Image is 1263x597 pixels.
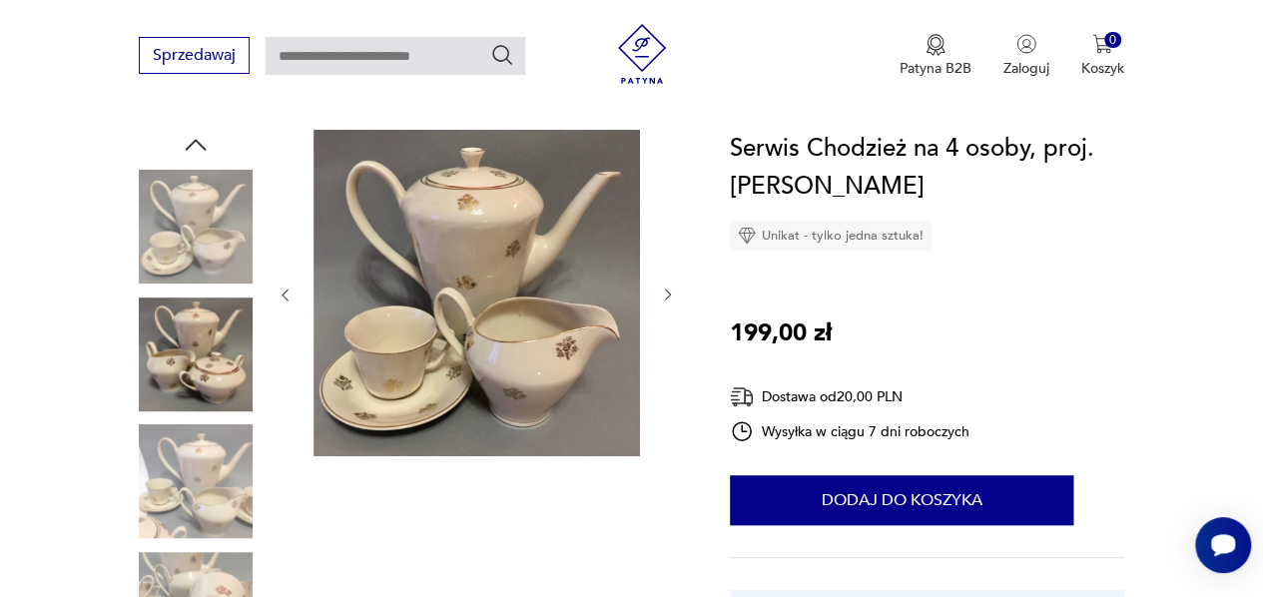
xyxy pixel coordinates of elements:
a: Sprzedawaj [139,50,250,64]
img: Zdjęcie produktu Serwis Chodzież na 4 osoby, proj. Józef Wrzesień [314,130,640,456]
img: Zdjęcie produktu Serwis Chodzież na 4 osoby, proj. Józef Wrzesień [139,170,253,284]
button: Dodaj do koszyka [730,475,1073,525]
img: Ikonka użytkownika [1016,34,1036,54]
img: Patyna - sklep z meblami i dekoracjami vintage [612,24,672,84]
p: Koszyk [1081,59,1124,78]
p: 199,00 zł [730,314,832,352]
img: Ikona koszyka [1092,34,1112,54]
img: Zdjęcie produktu Serwis Chodzież na 4 osoby, proj. Józef Wrzesień [139,424,253,538]
p: Patyna B2B [900,59,971,78]
div: 0 [1104,32,1121,49]
img: Ikona dostawy [730,384,754,409]
button: Sprzedawaj [139,37,250,74]
button: 0Koszyk [1081,34,1124,78]
div: Unikat - tylko jedna sztuka! [730,221,932,251]
div: Dostawa od 20,00 PLN [730,384,969,409]
iframe: Smartsupp widget button [1195,517,1251,573]
h1: Serwis Chodzież na 4 osoby, proj. [PERSON_NAME] [730,130,1124,206]
button: Zaloguj [1003,34,1049,78]
p: Zaloguj [1003,59,1049,78]
a: Ikona medaluPatyna B2B [900,34,971,78]
button: Patyna B2B [900,34,971,78]
img: Ikona diamentu [738,227,756,245]
div: Wysyłka w ciągu 7 dni roboczych [730,419,969,443]
img: Ikona medalu [926,34,946,56]
button: Szukaj [490,43,514,67]
img: Zdjęcie produktu Serwis Chodzież na 4 osoby, proj. Józef Wrzesień [139,298,253,411]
